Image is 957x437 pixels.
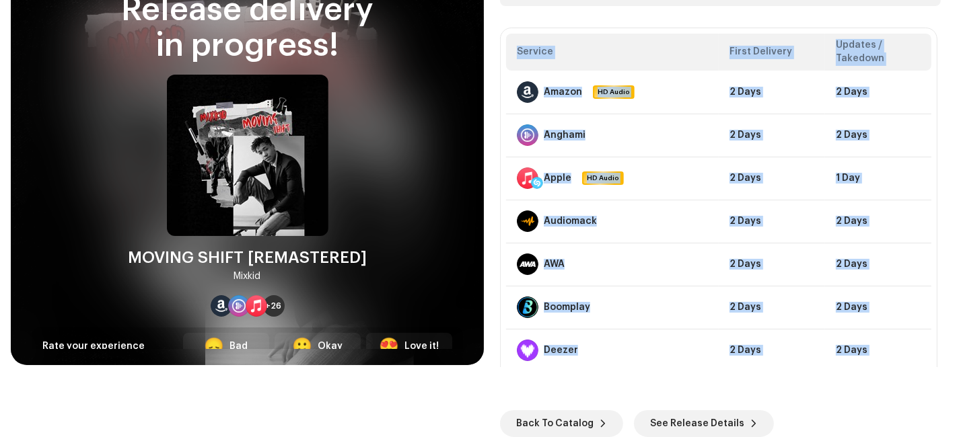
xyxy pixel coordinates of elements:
[825,286,931,329] td: 2 Days
[825,200,931,243] td: 2 Days
[229,340,248,354] div: Bad
[825,71,931,114] td: 2 Days
[719,157,825,200] td: 2 Days
[634,410,774,437] button: See Release Details
[719,200,825,243] td: 2 Days
[544,130,586,141] div: Anghami
[825,157,931,200] td: 1 Day
[544,216,597,227] div: Audiomack
[825,243,931,286] td: 2 Days
[544,87,582,97] div: Amazon
[506,34,719,71] th: Service
[404,340,439,354] div: Love it!
[544,302,590,313] div: Boomplay
[719,243,825,286] td: 2 Days
[128,247,367,268] div: MOVING SHIFT [REMASTERED]
[594,87,633,97] span: HD Audio
[544,173,571,184] div: Apple
[719,329,825,372] td: 2 Days
[318,340,343,354] div: Okay
[544,345,578,356] div: Deezer
[500,410,623,437] button: Back To Catalog
[234,268,261,284] div: Mixkid
[43,342,145,351] span: Rate your experience
[825,329,931,372] td: 2 Days
[719,71,825,114] td: 2 Days
[544,259,565,270] div: AWA
[719,286,825,329] td: 2 Days
[379,338,399,354] div: 😍
[292,338,312,354] div: 🙂
[583,173,623,184] span: HD Audio
[719,114,825,157] td: 2 Days
[167,75,328,236] img: 37866b82-9022-4b69-9683-a94b8a4acb6a
[650,410,744,437] span: See Release Details
[719,34,825,71] th: First Delivery
[516,410,594,437] span: Back To Catalog
[266,301,282,311] span: +26
[825,34,931,71] th: Updates / Takedown
[825,114,931,157] td: 2 Days
[204,338,224,354] div: 😞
